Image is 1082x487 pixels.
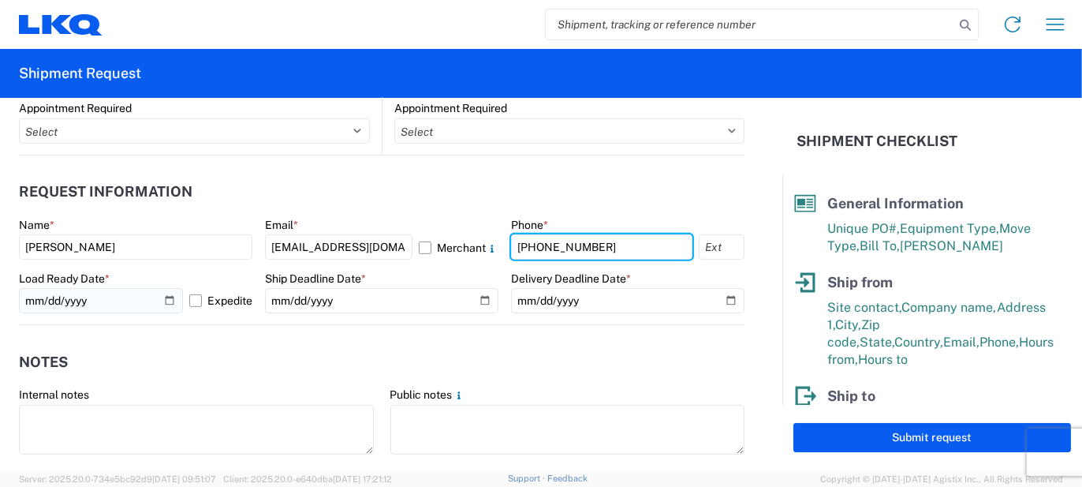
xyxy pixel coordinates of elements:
[223,474,392,484] span: Client: 2025.20.0-e640dba
[900,221,999,236] span: Equipment Type,
[19,354,68,370] h2: Notes
[894,335,943,350] span: Country,
[901,300,997,315] span: Company name,
[793,423,1071,452] button: Submit request
[943,335,979,350] span: Email,
[19,272,110,286] label: Load Ready Date
[546,9,954,39] input: Shipment, tracking or reference number
[19,64,141,83] h2: Shipment Request
[511,218,548,232] label: Phone
[547,474,588,483] a: Feedback
[820,472,1063,486] span: Copyright © [DATE]-[DATE] Agistix Inc., All Rights Reserved
[699,234,744,260] input: Ext
[333,474,392,484] span: [DATE] 17:21:12
[860,335,894,350] span: State,
[858,352,908,367] span: Hours to
[19,388,89,402] label: Internal notes
[900,238,1003,253] span: [PERSON_NAME]
[979,335,1019,350] span: Phone,
[827,274,893,290] span: Ship from
[797,132,957,151] h2: Shipment Checklist
[827,300,901,315] span: Site contact,
[19,474,216,484] span: Server: 2025.20.0-734e5bc92d9
[511,272,631,286] label: Delivery Deadline Date
[827,388,875,404] span: Ship to
[827,195,964,212] span: General Information
[394,101,507,115] label: Appointment Required
[860,238,900,253] span: Bill To,
[19,184,192,200] h2: Request Information
[265,218,298,232] label: Email
[152,474,216,484] span: [DATE] 09:51:07
[265,272,366,286] label: Ship Deadline Date
[19,101,132,115] label: Appointment Required
[835,317,861,332] span: City,
[827,221,900,236] span: Unique PO#,
[390,388,465,402] label: Public notes
[508,474,547,483] a: Support
[189,288,252,313] label: Expedite
[19,218,54,232] label: Name
[419,234,498,260] label: Merchant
